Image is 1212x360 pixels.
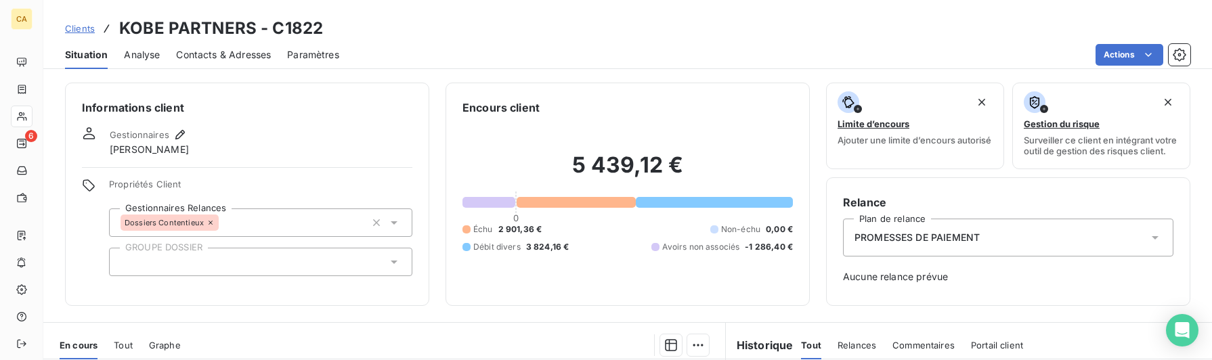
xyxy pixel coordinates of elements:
[1096,44,1163,66] button: Actions
[854,231,980,244] span: PROMESSES DE PAIEMENT
[176,48,271,62] span: Contacts & Adresses
[838,118,909,129] span: Limite d’encours
[1166,314,1198,346] div: Open Intercom Messenger
[892,340,955,351] span: Commentaires
[25,130,37,142] span: 6
[801,340,821,351] span: Tout
[462,152,793,192] h2: 5 439,12 €
[60,340,98,351] span: En cours
[114,340,133,351] span: Tout
[1012,83,1190,169] button: Gestion du risqueSurveiller ce client en intégrant votre outil de gestion des risques client.
[11,8,33,30] div: CA
[110,143,189,156] span: [PERSON_NAME]
[766,223,793,235] span: 0,00 €
[721,223,760,235] span: Non-échu
[843,194,1173,210] h6: Relance
[124,48,160,62] span: Analyse
[109,179,412,198] span: Propriétés Client
[110,129,169,140] span: Gestionnaires
[125,219,204,227] span: Dossiers Contentieux
[287,48,339,62] span: Paramètres
[526,241,569,253] span: 3 824,16 €
[149,340,181,351] span: Graphe
[838,135,991,145] span: Ajouter une limite d’encours autorisé
[662,241,739,253] span: Avoirs non associés
[498,223,542,235] span: 2 901,36 €
[843,270,1173,284] span: Aucune relance prévue
[1024,135,1179,156] span: Surveiller ce client en intégrant votre outil de gestion des risques client.
[82,99,412,116] h6: Informations client
[219,217,230,229] input: Ajouter une valeur
[462,99,540,116] h6: Encours client
[65,48,108,62] span: Situation
[65,23,95,34] span: Clients
[826,83,1004,169] button: Limite d’encoursAjouter une limite d’encours autorisé
[726,337,794,353] h6: Historique
[65,22,95,35] a: Clients
[121,256,131,268] input: Ajouter une valeur
[513,212,519,223] span: 0
[473,241,521,253] span: Débit divers
[119,16,323,41] h3: KOBE PARTNERS - C1822
[473,223,493,235] span: Échu
[745,241,793,253] span: -1 286,40 €
[838,340,876,351] span: Relances
[971,340,1023,351] span: Portail client
[1024,118,1100,129] span: Gestion du risque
